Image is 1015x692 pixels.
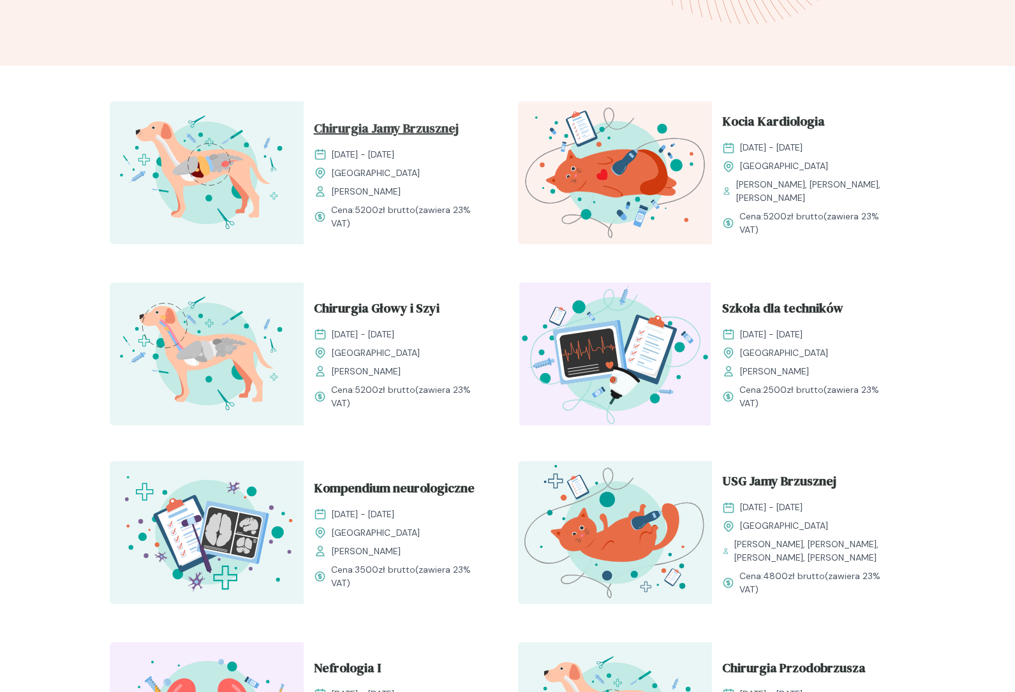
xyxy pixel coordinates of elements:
[332,166,420,180] span: [GEOGRAPHIC_DATA]
[722,298,843,323] span: Szkoła dla techników
[314,119,459,143] span: Chirurgia Jamy Brzusznej
[314,658,487,682] a: Nefrologia I
[314,119,487,143] a: Chirurgia Jamy Brzusznej
[740,519,828,533] span: [GEOGRAPHIC_DATA]
[332,148,394,161] span: [DATE] - [DATE]
[734,538,896,564] span: [PERSON_NAME], [PERSON_NAME], [PERSON_NAME], [PERSON_NAME]
[355,564,415,575] span: 3500 zł brutto
[332,508,394,521] span: [DATE] - [DATE]
[314,478,475,503] span: Kompendium neurologiczne
[740,365,809,378] span: [PERSON_NAME]
[722,658,896,682] a: Chirurgia Przodobrzusza
[739,210,896,237] span: Cena: (zawiera 23% VAT)
[314,478,487,503] a: Kompendium neurologiczne
[314,298,440,323] span: Chirurgia Głowy i Szyi
[110,283,304,425] img: ZqFXfB5LeNNTxeHy_ChiruGS_T.svg
[332,185,401,198] span: [PERSON_NAME]
[739,383,896,410] span: Cena: (zawiera 23% VAT)
[740,159,828,173] span: [GEOGRAPHIC_DATA]
[355,204,415,216] span: 5200 zł brutto
[110,461,304,604] img: Z2B805bqstJ98kzs_Neuro_T.svg
[331,563,487,590] span: Cena: (zawiera 23% VAT)
[722,471,836,496] span: USG Jamy Brzusznej
[740,328,803,341] span: [DATE] - [DATE]
[332,526,420,540] span: [GEOGRAPHIC_DATA]
[722,298,896,323] a: Szkoła dla techników
[518,283,712,425] img: Z2B_FZbqstJ98k08_Technicy_T.svg
[740,346,828,360] span: [GEOGRAPHIC_DATA]
[763,384,824,395] span: 2500 zł brutto
[332,545,401,558] span: [PERSON_NAME]
[722,112,825,136] span: Kocia Kardiologia
[355,384,415,395] span: 5200 zł brutto
[332,346,420,360] span: [GEOGRAPHIC_DATA]
[110,101,304,244] img: aHfRokMqNJQqH-fc_ChiruJB_T.svg
[518,461,712,604] img: ZpbG_h5LeNNTxNnP_USG_JB_T.svg
[739,570,896,596] span: Cena: (zawiera 23% VAT)
[722,658,866,682] span: Chirurgia Przodobrzusza
[518,101,712,244] img: aHfXlEMqNJQqH-jZ_KociaKardio_T.svg
[332,365,401,378] span: [PERSON_NAME]
[332,328,394,341] span: [DATE] - [DATE]
[722,112,896,136] a: Kocia Kardiologia
[331,383,487,410] span: Cena: (zawiera 23% VAT)
[736,178,895,205] span: [PERSON_NAME], [PERSON_NAME], [PERSON_NAME]
[314,658,381,682] span: Nefrologia I
[314,298,487,323] a: Chirurgia Głowy i Szyi
[740,501,803,514] span: [DATE] - [DATE]
[763,570,825,582] span: 4800 zł brutto
[722,471,896,496] a: USG Jamy Brzusznej
[763,210,824,222] span: 5200 zł brutto
[331,203,487,230] span: Cena: (zawiera 23% VAT)
[740,141,803,154] span: [DATE] - [DATE]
